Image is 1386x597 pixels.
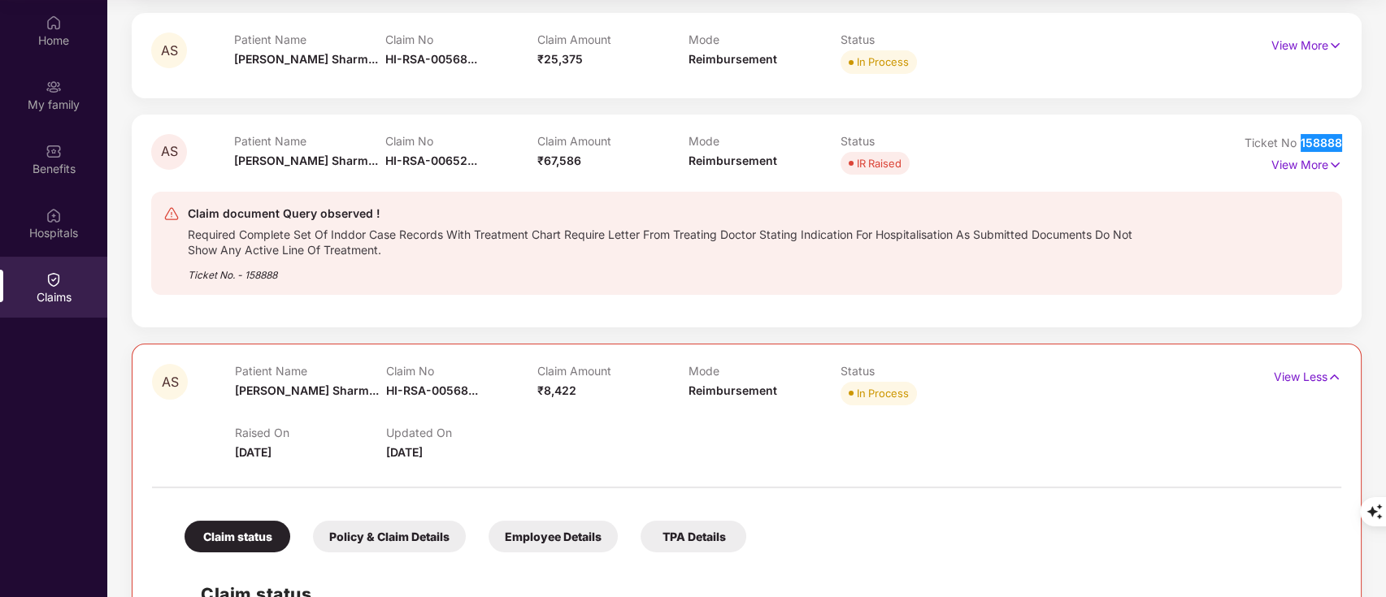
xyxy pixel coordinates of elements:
span: AS [162,375,179,389]
p: Patient Name [234,32,386,46]
div: Ticket No. - 158888 [188,257,1136,283]
span: HI-RSA-00652... [385,154,477,167]
p: Mode [689,364,840,378]
img: svg+xml;base64,PHN2ZyB4bWxucz0iaHR0cDovL3d3dy53My5vcmcvMjAwMC9zdmciIHdpZHRoPSIxNyIgaGVpZ2h0PSIxNy... [1328,156,1342,174]
div: TPA Details [641,521,746,552]
p: View More [1271,152,1342,174]
span: AS [161,44,178,58]
div: Claim status [185,521,290,552]
span: AS [161,145,178,158]
img: svg+xml;base64,PHN2ZyB3aWR0aD0iMjAiIGhlaWdodD0iMjAiIHZpZXdCb3g9IjAgMCAyMCAyMCIgZmlsbD0ibm9uZSIgeG... [46,79,62,95]
p: View More [1271,32,1342,54]
p: Status [841,364,992,378]
span: [PERSON_NAME] Sharm... [234,154,378,167]
p: Claim No [385,32,537,46]
span: [PERSON_NAME] Sharm... [234,52,378,66]
p: Status [841,134,993,148]
div: IR Raised [857,155,902,171]
p: Claim No [386,364,537,378]
span: Reimbursement [689,154,777,167]
p: Claim Amount [537,134,689,148]
p: Mode [689,32,841,46]
span: [DATE] [386,445,423,459]
div: In Process [857,385,909,401]
p: Claim Amount [537,364,689,378]
span: ₹25,375 [537,52,583,66]
span: HI-RSA-00568... [386,383,478,397]
p: Raised On [235,426,386,439]
img: svg+xml;base64,PHN2ZyB4bWxucz0iaHR0cDovL3d3dy53My5vcmcvMjAwMC9zdmciIHdpZHRoPSIyNCIgaGVpZ2h0PSIyNC... [163,205,180,222]
img: svg+xml;base64,PHN2ZyBpZD0iQ2xhaW0iIHhtbG5zPSJodHRwOi8vd3d3LnczLm9yZy8yMDAwL3N2ZyIgd2lkdGg9IjIwIi... [46,271,62,288]
img: svg+xml;base64,PHN2ZyBpZD0iSG9tZSIgeG1sbnM9Imh0dHA6Ly93d3cudzMub3JnLzIwMDAvc3ZnIiB3aWR0aD0iMjAiIG... [46,15,62,31]
img: svg+xml;base64,PHN2ZyBpZD0iSG9zcGl0YWxzIiB4bWxucz0iaHR0cDovL3d3dy53My5vcmcvMjAwMC9zdmciIHdpZHRoPS... [46,207,62,223]
p: Claim Amount [537,32,689,46]
p: Updated On [386,426,537,439]
p: View Less [1274,364,1341,386]
p: Patient Name [234,134,386,148]
span: Reimbursement [689,52,777,66]
span: HI-RSA-00568... [385,52,477,66]
img: svg+xml;base64,PHN2ZyB4bWxucz0iaHR0cDovL3d3dy53My5vcmcvMjAwMC9zdmciIHdpZHRoPSIxNyIgaGVpZ2h0PSIxNy... [1328,37,1342,54]
img: svg+xml;base64,PHN2ZyB4bWxucz0iaHR0cDovL3d3dy53My5vcmcvMjAwMC9zdmciIHdpZHRoPSIxNyIgaGVpZ2h0PSIxNy... [1327,368,1341,386]
span: ₹8,422 [537,383,576,397]
span: ₹67,586 [537,154,581,167]
div: Policy & Claim Details [313,521,466,552]
div: In Process [857,54,909,70]
div: Employee Details [489,521,618,552]
p: Status [841,32,993,46]
span: [PERSON_NAME] Sharm... [235,383,379,397]
div: Required Complete Set Of Inddor Case Records With Treatment Chart Require Letter From Treating Do... [188,223,1136,257]
span: Reimbursement [689,383,777,397]
p: Patient Name [235,364,386,378]
p: Mode [689,134,841,148]
span: [DATE] [235,445,272,459]
p: Claim No [385,134,537,148]
span: Ticket No [1245,136,1301,149]
img: svg+xml;base64,PHN2ZyBpZD0iQmVuZWZpdHMiIHhtbG5zPSJodHRwOi8vd3d3LnczLm9yZy8yMDAwL3N2ZyIgd2lkdGg9Ij... [46,143,62,159]
div: Claim document Query observed ! [188,204,1136,223]
span: 158888 [1301,136,1342,149]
